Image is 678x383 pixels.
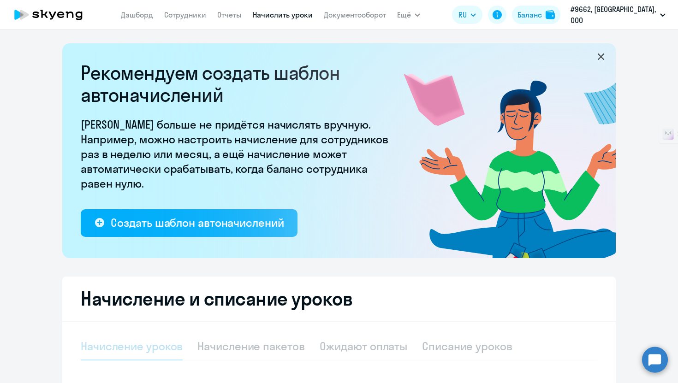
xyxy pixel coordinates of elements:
h2: Рекомендуем создать шаблон автоначислений [81,62,394,106]
a: Документооборот [324,10,386,19]
button: RU [452,6,482,24]
p: [PERSON_NAME] больше не придётся начислять вручную. Например, можно настроить начисление для сотр... [81,117,394,191]
button: Балансbalance [512,6,560,24]
a: Дашборд [121,10,153,19]
button: Создать шаблон автоначислений [81,209,297,237]
div: Создать шаблон автоначислений [111,215,284,230]
button: #9662, [GEOGRAPHIC_DATA], ООО [566,4,670,26]
a: Отчеты [217,10,242,19]
span: Ещё [397,9,411,20]
span: RU [458,9,467,20]
img: balance [546,10,555,19]
h2: Начисление и списание уроков [81,288,597,310]
p: #9662, [GEOGRAPHIC_DATA], ООО [571,4,656,26]
button: Ещё [397,6,420,24]
a: Сотрудники [164,10,206,19]
div: Баланс [517,9,542,20]
a: Начислить уроки [253,10,313,19]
